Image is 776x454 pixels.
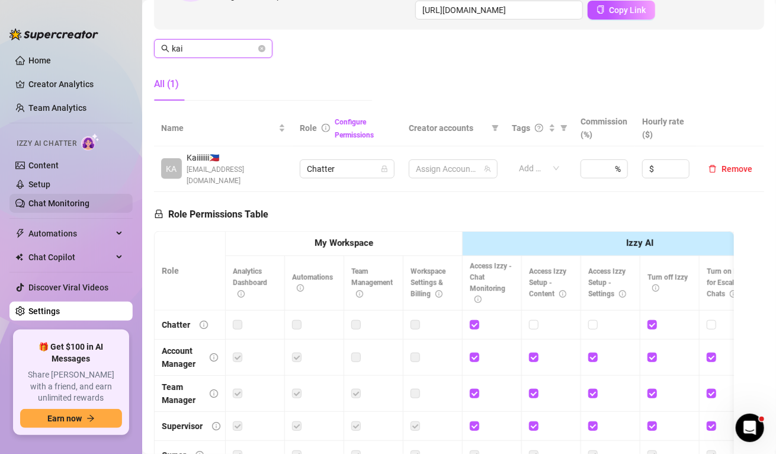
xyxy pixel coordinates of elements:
span: Access Izzy Setup - Content [529,267,566,298]
span: team [484,165,491,172]
th: Name [154,110,293,146]
a: Setup [28,180,50,189]
span: Share [PERSON_NAME] with a friend, and earn unlimited rewards [20,369,122,404]
th: Commission (%) [573,110,635,146]
iframe: Intercom live chat [736,414,764,442]
a: Chat Monitoring [28,199,89,208]
a: Settings [28,306,60,316]
span: info-circle [356,290,363,298]
span: filter [492,124,499,132]
span: info-circle [210,353,218,362]
span: [EMAIL_ADDRESS][DOMAIN_NAME] [187,164,286,187]
span: info-circle [212,422,220,430]
span: Turn off Izzy [647,273,688,293]
img: logo-BBDzfeDw.svg [9,28,98,40]
span: copy [597,5,605,14]
span: lock [154,209,163,219]
th: Role [155,232,226,311]
span: Izzy AI Chatter [17,138,76,149]
span: info-circle [619,290,626,298]
th: Hourly rate ($) [635,110,697,146]
span: filter [489,119,501,137]
span: Copy Link [610,5,646,15]
span: Automations [292,273,333,293]
span: Creator accounts [409,122,487,135]
span: Chat Copilot [28,248,113,267]
span: Remove [722,164,752,174]
img: Chat Copilot [15,253,23,261]
span: Role [300,123,317,133]
a: Discover Viral Videos [28,283,108,292]
span: Turn on Izzy for Escalated Chats [707,267,748,298]
h5: Role Permissions Table [154,207,268,222]
span: filter [560,124,567,132]
span: lock [381,165,388,172]
span: info-circle [200,321,208,329]
span: info-circle [435,290,442,298]
span: question-circle [535,124,543,132]
div: Supervisor [162,420,203,433]
span: Access Izzy - Chat Monitoring [470,262,512,304]
span: info-circle [297,284,304,292]
div: All (1) [154,77,179,91]
a: Configure Permissions [335,118,374,139]
a: Team Analytics [28,103,86,113]
span: Chatter [307,160,387,178]
span: info-circle [652,284,659,292]
a: Creator Analytics [28,75,123,94]
span: info-circle [210,389,218,398]
button: Earn nowarrow-right [20,409,122,428]
a: Home [28,56,51,65]
button: Copy Link [588,1,655,20]
button: close-circle [258,45,265,52]
span: info-circle [322,124,330,132]
span: search [161,44,169,53]
span: arrow-right [86,414,95,423]
span: KA [166,162,177,175]
span: delete [708,165,717,173]
span: Automations [28,224,113,243]
span: info-circle [730,290,737,298]
span: 🎁 Get $100 in AI Messages [20,341,122,365]
input: Search members [172,42,256,55]
span: info-circle [238,290,245,298]
span: Workspace Settings & Billing [411,267,445,298]
span: Kaiiiiiii 🇵🇭 [187,151,286,164]
div: Chatter [162,318,190,331]
div: Account Manager [162,344,200,370]
div: Team Manager [162,381,200,407]
img: AI Chatter [81,133,100,151]
span: Access Izzy Setup - Settings [588,267,626,298]
strong: My Workspace [315,238,373,248]
span: info-circle [474,296,482,303]
strong: Izzy AI [627,238,654,248]
span: Analytics Dashboard [233,267,267,298]
button: Remove [704,162,757,176]
a: Content [28,161,59,170]
span: Team Management [351,267,393,298]
span: Earn now [47,414,82,423]
span: thunderbolt [15,229,25,238]
span: Tags [512,122,530,135]
span: Name [161,122,276,135]
span: info-circle [559,290,566,298]
span: filter [558,119,570,137]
